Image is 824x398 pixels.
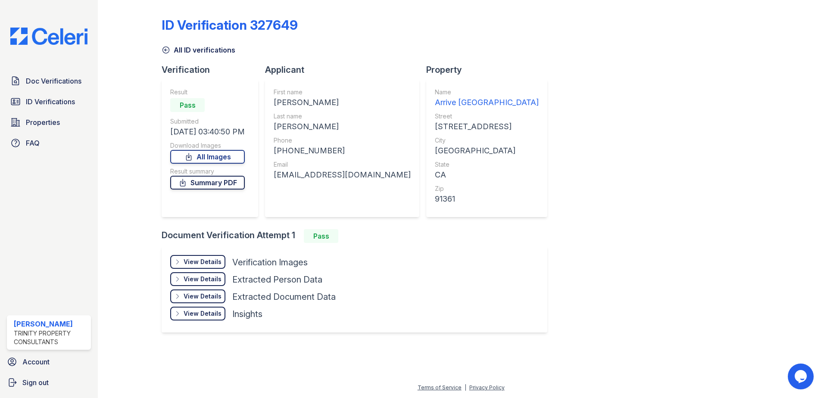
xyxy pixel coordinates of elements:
div: Name [435,88,539,96]
a: All ID verifications [162,45,235,55]
div: Pass [304,229,338,243]
img: CE_Logo_Blue-a8612792a0a2168367f1c8372b55b34899dd931a85d93a1a3d3e32e68fde9ad4.png [3,28,94,45]
div: Applicant [265,64,426,76]
div: [PERSON_NAME] [274,121,411,133]
div: View Details [184,292,222,301]
div: Zip [435,184,539,193]
div: View Details [184,275,222,283]
div: State [435,160,539,169]
a: Properties [7,114,91,131]
div: Trinity Property Consultants [14,329,87,346]
div: [STREET_ADDRESS] [435,121,539,133]
a: Doc Verifications [7,72,91,90]
div: Extracted Person Data [232,274,322,286]
div: Verification Images [232,256,308,268]
a: Terms of Service [418,384,462,391]
a: Name Arrive [GEOGRAPHIC_DATA] [435,88,539,109]
div: Download Images [170,141,245,150]
div: [DATE] 03:40:50 PM [170,126,245,138]
div: CA [435,169,539,181]
a: Privacy Policy [469,384,505,391]
div: Result summary [170,167,245,176]
span: Account [22,357,50,367]
div: [EMAIL_ADDRESS][DOMAIN_NAME] [274,169,411,181]
a: Account [3,353,94,370]
div: Street [435,112,539,121]
div: Last name [274,112,411,121]
a: FAQ [7,134,91,152]
div: | [465,384,466,391]
div: [PERSON_NAME] [14,319,87,329]
div: Pass [170,98,205,112]
div: [PERSON_NAME] [274,96,411,109]
div: Insights [232,308,262,320]
div: [GEOGRAPHIC_DATA] [435,145,539,157]
a: ID Verifications [7,93,91,110]
span: Sign out [22,377,49,388]
div: Result [170,88,245,96]
div: Extracted Document Data [232,291,336,303]
div: Document Verification Attempt 1 [162,229,554,243]
iframe: chat widget [788,364,815,389]
div: ID Verification 327649 [162,17,298,33]
span: Doc Verifications [26,76,81,86]
a: Sign out [3,374,94,391]
a: Summary PDF [170,176,245,190]
div: Email [274,160,411,169]
div: Submitted [170,117,245,126]
div: Verification [162,64,265,76]
div: City [435,136,539,145]
a: All Images [170,150,245,164]
div: [PHONE_NUMBER] [274,145,411,157]
div: 91361 [435,193,539,205]
div: View Details [184,258,222,266]
div: First name [274,88,411,96]
span: ID Verifications [26,96,75,107]
span: Properties [26,117,60,127]
div: View Details [184,309,222,318]
div: Property [426,64,554,76]
div: Phone [274,136,411,145]
div: Arrive [GEOGRAPHIC_DATA] [435,96,539,109]
span: FAQ [26,138,40,148]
